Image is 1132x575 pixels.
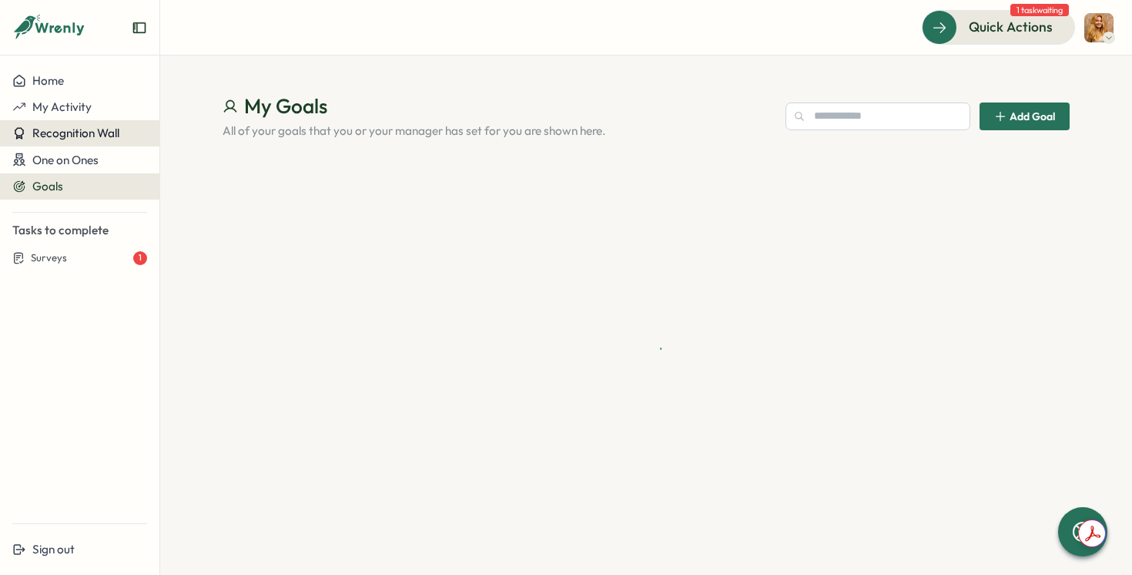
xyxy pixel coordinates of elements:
h1: My Goals [223,92,773,119]
span: Add Goal [1010,111,1055,122]
span: Sign out [32,542,75,557]
button: Add Goal [980,103,1070,130]
div: 1 [133,251,147,265]
button: Expand sidebar [132,20,147,35]
button: Quick Actions [922,10,1075,44]
span: Quick Actions [969,17,1053,37]
span: My Activity [32,99,92,114]
span: Recognition Wall [32,126,119,140]
span: 1 task waiting [1010,4,1069,16]
span: One on Ones [32,153,99,167]
span: Surveys [31,251,67,265]
p: Tasks to complete [12,222,147,239]
img: Lucy Bird [1084,13,1114,42]
p: All of your goals that you or your manager has set for you are shown here. [223,123,773,140]
span: Home [32,73,64,88]
span: Goals [32,179,63,193]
